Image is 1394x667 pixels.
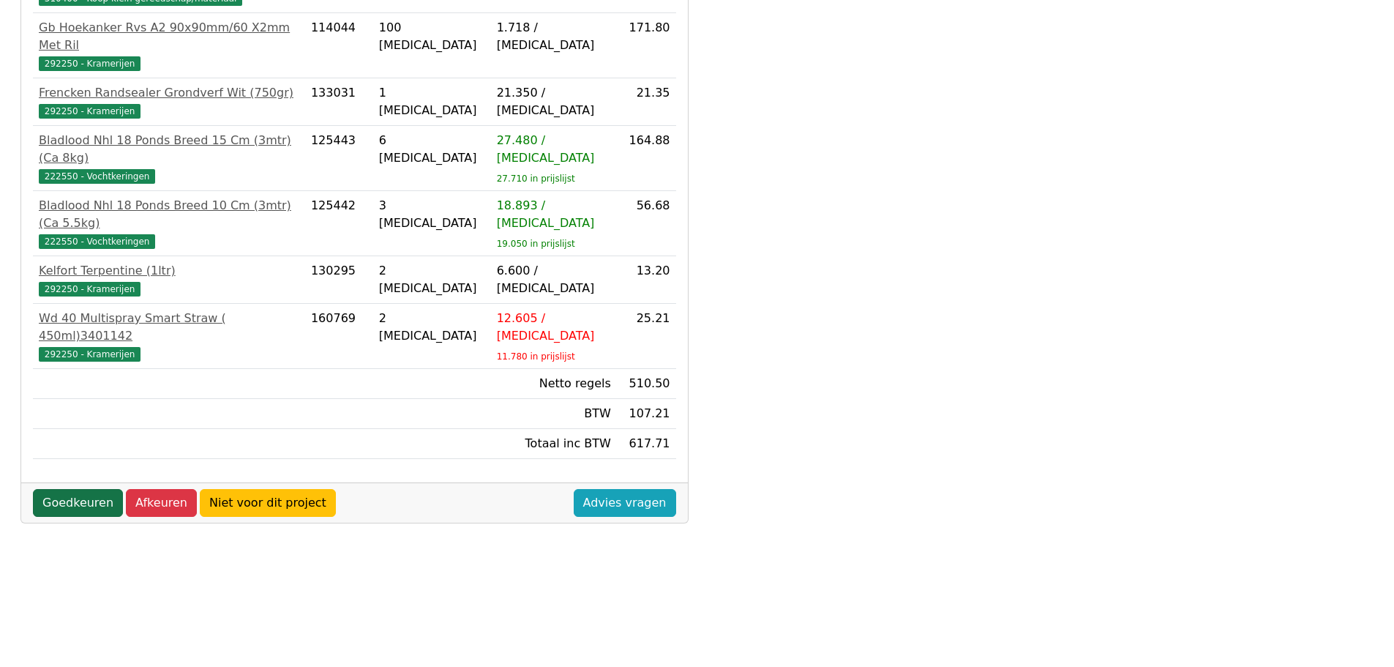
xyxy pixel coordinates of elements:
a: Bladlood Nhl 18 Ponds Breed 15 Cm (3mtr)(Ca 8kg)222550 - Vochtkeringen [39,132,299,185]
a: Goedkeuren [33,489,123,517]
td: 56.68 [617,191,676,256]
td: BTW [491,399,617,429]
td: 21.35 [617,78,676,126]
div: 27.480 / [MEDICAL_DATA] [497,132,611,167]
td: Netto regels [491,369,617,399]
sub: 19.050 in prijslijst [497,239,575,249]
sub: 11.780 in prijslijst [497,351,575,362]
span: 292250 - Kramerijen [39,282,140,297]
span: 292250 - Kramerijen [39,104,140,119]
a: Wd 40 Multispray Smart Straw ( 450ml)3401142292250 - Kramerijen [39,310,299,362]
div: Kelfort Terpentine (1ltr) [39,262,299,280]
div: 2 [MEDICAL_DATA] [379,310,485,345]
div: Wd 40 Multispray Smart Straw ( 450ml)3401142 [39,310,299,345]
a: Gb Hoekanker Rvs A2 90x90mm/60 X2mm Met Ril292250 - Kramerijen [39,19,299,72]
td: 160769 [305,304,373,369]
td: 171.80 [617,13,676,78]
div: 6 [MEDICAL_DATA] [379,132,485,167]
a: Kelfort Terpentine (1ltr)292250 - Kramerijen [39,262,299,297]
td: 13.20 [617,256,676,304]
td: 617.71 [617,429,676,459]
div: 1.718 / [MEDICAL_DATA] [497,19,611,54]
td: 25.21 [617,304,676,369]
a: Niet voor dit project [200,489,336,517]
span: 222550 - Vochtkeringen [39,169,155,184]
td: 133031 [305,78,373,126]
td: 164.88 [617,126,676,191]
td: 107.21 [617,399,676,429]
a: Frencken Randsealer Grondverf Wit (750gr)292250 - Kramerijen [39,84,299,119]
a: Advies vragen [574,489,676,517]
span: 292250 - Kramerijen [39,347,140,362]
span: 292250 - Kramerijen [39,56,140,71]
div: Gb Hoekanker Rvs A2 90x90mm/60 X2mm Met Ril [39,19,299,54]
div: 100 [MEDICAL_DATA] [379,19,485,54]
td: Totaal inc BTW [491,429,617,459]
td: 125443 [305,126,373,191]
td: 510.50 [617,369,676,399]
div: 2 [MEDICAL_DATA] [379,262,485,297]
a: Afkeuren [126,489,197,517]
div: 12.605 / [MEDICAL_DATA] [497,310,611,345]
div: Bladlood Nhl 18 Ponds Breed 10 Cm (3mtr)(Ca 5.5kg) [39,197,299,232]
span: 222550 - Vochtkeringen [39,234,155,249]
div: 3 [MEDICAL_DATA] [379,197,485,232]
div: Bladlood Nhl 18 Ponds Breed 15 Cm (3mtr)(Ca 8kg) [39,132,299,167]
div: 1 [MEDICAL_DATA] [379,84,485,119]
td: 125442 [305,191,373,256]
div: 21.350 / [MEDICAL_DATA] [497,84,611,119]
div: Frencken Randsealer Grondverf Wit (750gr) [39,84,299,102]
div: 18.893 / [MEDICAL_DATA] [497,197,611,232]
td: 114044 [305,13,373,78]
sub: 27.710 in prijslijst [497,174,575,184]
div: 6.600 / [MEDICAL_DATA] [497,262,611,297]
a: Bladlood Nhl 18 Ponds Breed 10 Cm (3mtr)(Ca 5.5kg)222550 - Vochtkeringen [39,197,299,250]
td: 130295 [305,256,373,304]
